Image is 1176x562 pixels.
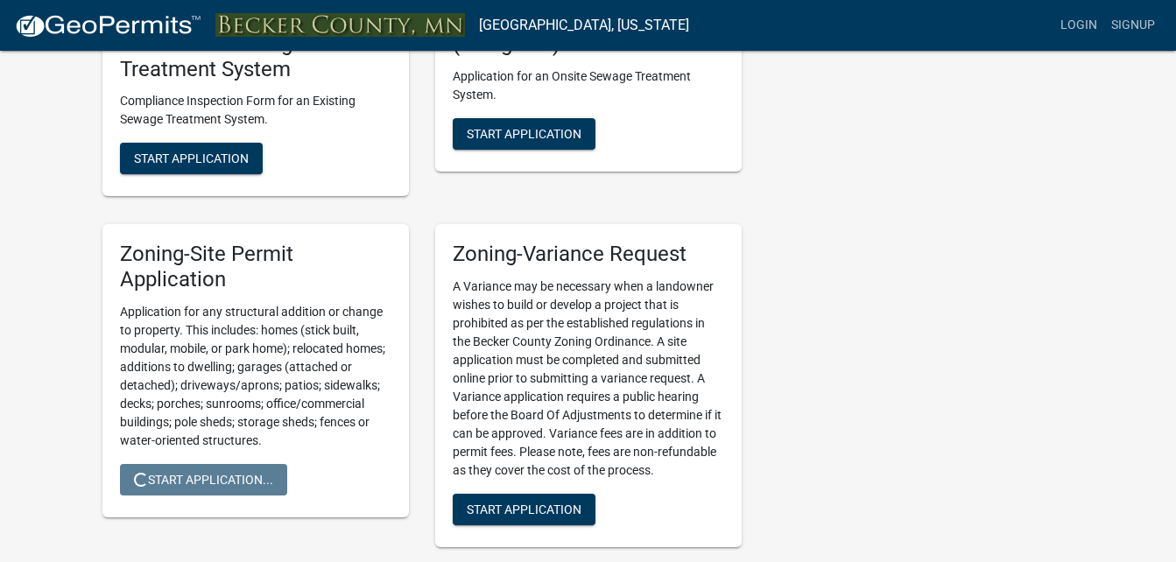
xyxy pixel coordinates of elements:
button: Start Application [453,118,595,150]
img: Becker County, Minnesota [215,13,465,37]
a: [GEOGRAPHIC_DATA], [US_STATE] [479,11,689,40]
a: Signup [1104,9,1162,42]
p: Application for any structural addition or change to property. This includes: homes (stick built,... [120,303,391,450]
span: Start Application [467,502,581,516]
button: Start Application [453,494,595,525]
p: A Variance may be necessary when a landowner wishes to build or develop a project that is prohibi... [453,277,724,480]
a: Login [1053,9,1104,42]
span: Start Application [134,151,249,165]
span: Start Application [467,126,581,140]
button: Start Application... [120,464,287,495]
p: Compliance Inspection Form for an Existing Sewage Treatment System. [120,92,391,129]
h5: Zoning-Site Permit Application [120,242,391,292]
p: Application for an Onsite Sewage Treatment System. [453,67,724,104]
span: Start Application... [134,472,273,486]
button: Start Application [120,143,263,174]
h5: Zoning-Variance Request [453,242,724,267]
